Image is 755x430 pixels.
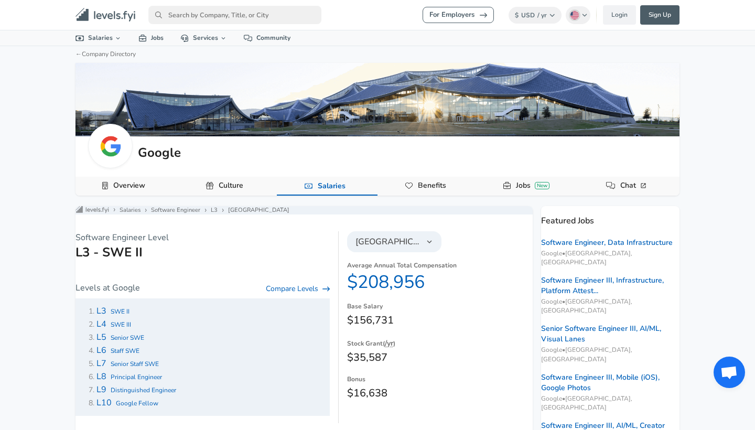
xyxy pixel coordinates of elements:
[75,177,679,196] div: Company Data Navigation
[347,231,441,252] button: [GEOGRAPHIC_DATA]
[211,206,218,214] a: L3
[385,337,393,349] button: /yr
[96,318,106,330] span: L4
[347,349,533,366] dd: $35,587
[96,345,106,356] span: L6
[512,177,554,195] a: JobsNew
[111,334,144,342] span: Senior SWE
[96,384,106,395] span: L9
[355,235,420,248] span: [GEOGRAPHIC_DATA]
[214,177,247,195] a: Culture
[96,385,176,395] a: L9Distinguished Engineer
[541,346,679,363] span: Google • [GEOGRAPHIC_DATA], [GEOGRAPHIC_DATA]
[67,30,130,46] a: Salaries
[347,261,533,271] dt: Average Annual Total Compensation
[541,238,673,248] a: Software Engineer, Data Infrastructure
[111,347,139,355] span: Staff SWE
[347,385,533,402] dd: $16,638
[541,275,679,296] a: Software Engineer III, Infrastructure, Platform Attest...
[347,302,533,312] dt: Base Salary
[616,177,652,195] a: Chat
[541,249,679,267] span: Google • [GEOGRAPHIC_DATA], [GEOGRAPHIC_DATA]
[314,177,350,195] a: Salaries
[96,359,159,369] a: L7Senior Staff SWE
[541,206,679,227] p: Featured Jobs
[96,371,106,382] span: L8
[266,284,330,294] a: Compare Levels
[75,244,330,261] h1: L3 - SWE II
[347,374,533,385] dt: Bonus
[111,360,159,368] span: Senior Staff SWE
[151,206,200,214] a: Software Engineer
[714,357,745,388] div: Open chat
[96,305,106,317] span: L3
[130,30,172,46] a: Jobs
[541,394,679,412] span: Google • [GEOGRAPHIC_DATA], [GEOGRAPHIC_DATA]
[75,282,140,294] p: Levels at Google
[541,297,679,315] span: Google • [GEOGRAPHIC_DATA], [GEOGRAPHIC_DATA]
[537,11,547,19] span: / yr
[100,136,121,157] img: google.webp
[347,337,533,349] dt: Stock Grant ( )
[96,332,144,342] a: L5Senior SWE
[423,7,494,23] a: For Employers
[63,4,692,26] nav: primary
[96,346,139,356] a: L6Staff SWE
[521,11,535,19] span: USD
[566,6,591,24] button: English (US)
[347,271,533,293] dd: $208,956
[640,5,679,25] a: Sign Up
[75,50,136,58] a: ←Company Directory
[75,231,330,244] p: Software Engineer Level
[111,320,131,329] span: SWE III
[541,324,679,345] a: Senior Software Engineer III, AI/ML, Visual Lanes
[96,358,106,369] span: L7
[570,11,579,19] img: English (US)
[509,7,562,24] button: $USD/ yr
[111,307,130,316] span: SWE II
[535,182,549,189] div: New
[235,30,299,46] a: Community
[116,399,158,407] span: Google Fellow
[603,5,636,25] a: Login
[111,386,176,394] span: Distinguished Engineer
[120,206,141,214] a: Salaries
[96,398,158,408] a: L10Google Fellow
[228,206,289,214] a: [GEOGRAPHIC_DATA]
[515,11,519,19] span: $
[541,372,679,393] a: Software Engineer III, Mobile (iOS), Google Photos
[172,30,235,46] a: Services
[414,177,450,195] a: Benefits
[148,6,321,24] input: Search by Company, Title, or City
[96,372,162,382] a: L8Principal Engineer
[347,312,533,329] dd: $156,731
[111,373,162,381] span: Principal Engineer
[96,306,130,316] a: L3SWE II
[109,177,149,195] a: Overview
[96,397,112,408] span: L10
[138,144,181,162] h5: Google
[96,331,106,343] span: L5
[96,319,131,329] a: L4SWE III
